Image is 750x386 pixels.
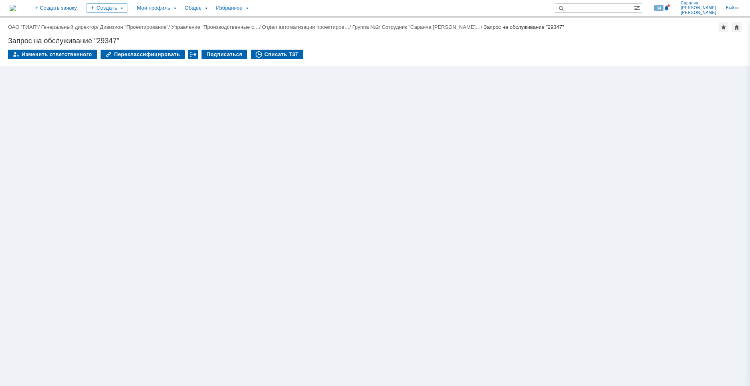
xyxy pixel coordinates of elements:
div: / [352,24,381,30]
div: / [262,24,352,30]
a: ОАО "ГИАП" [8,24,38,30]
div: / [41,24,100,30]
a: Группа №2 [352,24,379,30]
span: Расширенный поиск [634,4,642,11]
div: / [171,24,262,30]
div: Создать [87,3,127,13]
a: Дивизион "Проектирование" [100,24,168,30]
div: / [100,24,171,30]
div: Работа с массовостью [188,50,198,59]
div: / [382,24,484,30]
div: Запрос на обслуживание "29347" [484,24,564,30]
div: Сделать домашней страницей [732,22,742,32]
a: Отдел автоматизации проектиров… [262,24,349,30]
a: Генеральный директор [41,24,97,30]
span: Саранча [681,1,716,6]
span: 34 [654,5,663,11]
span: [PERSON_NAME] [681,6,716,10]
a: Управление "Производственные с… [171,24,259,30]
div: / [8,24,41,30]
span: [PERSON_NAME] [681,10,716,15]
a: Сотрудник "Саранча [PERSON_NAME]… [382,24,481,30]
a: Перейти на домашнюю страницу [10,5,16,11]
div: Запрос на обслуживание "29347" [8,37,742,45]
div: Добавить в избранное [719,22,728,32]
img: logo [10,5,16,11]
